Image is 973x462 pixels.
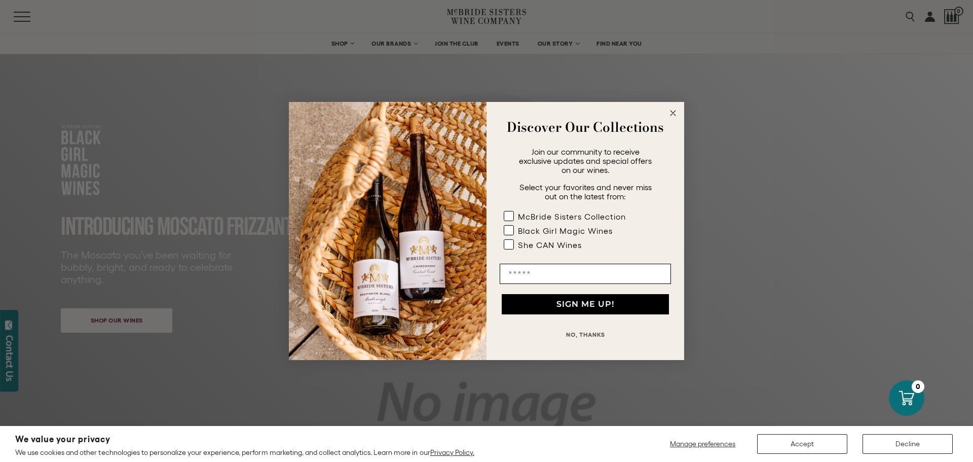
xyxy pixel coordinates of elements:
[667,107,679,119] button: Close dialog
[289,102,486,360] img: 42653730-7e35-4af7-a99d-12bf478283cf.jpeg
[518,240,582,250] div: She CAN Wines
[500,264,671,284] input: Email
[912,380,924,393] div: 0
[507,117,664,137] strong: Discover Our Collections
[15,448,474,457] p: We use cookies and other technologies to personalize your experience, perform marketing, and coll...
[518,226,613,235] div: Black Girl Magic Wines
[757,434,847,454] button: Accept
[519,147,652,174] span: Join our community to receive exclusive updates and special offers on our wines.
[502,294,669,314] button: SIGN ME UP!
[15,435,474,444] h2: We value your privacy
[664,434,742,454] button: Manage preferences
[519,183,652,201] span: Select your favorites and never miss out on the latest from:
[518,212,626,221] div: McBride Sisters Collection
[430,448,474,456] a: Privacy Policy.
[670,440,735,448] span: Manage preferences
[863,434,953,454] button: Decline
[500,325,671,345] button: NO, THANKS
